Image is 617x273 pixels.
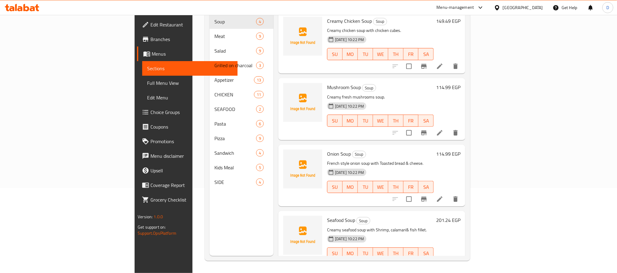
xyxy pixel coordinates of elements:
h6: 149.49 EGP [436,17,460,25]
div: CHICKEN11 [210,87,273,102]
span: CHICKEN [214,91,254,98]
button: SA [418,115,434,127]
span: Soup [357,217,370,224]
span: Edit Restaurant [150,21,233,28]
span: Pizza [214,135,256,142]
p: French style onion soup with Toasted bread & cheese. [327,160,434,167]
span: WE [375,116,386,125]
span: 4 [256,150,263,156]
button: Branch-specific-item [417,192,431,206]
button: SU [327,48,343,60]
a: Edit menu item [436,63,443,70]
span: Grocery Checklist [150,196,233,203]
button: FR [404,48,419,60]
div: [GEOGRAPHIC_DATA] [503,4,543,11]
span: Kids Meal [214,164,256,171]
h6: 114.99 EGP [436,150,460,158]
span: Creamy Chicken Soup [327,16,372,26]
a: Menus [137,47,238,61]
button: SA [418,181,434,193]
button: SU [327,247,343,260]
span: Soup [362,85,376,92]
a: Sections [142,61,238,76]
span: Edit Menu [147,94,233,101]
span: 2 [256,106,263,112]
div: items [254,76,264,84]
h6: 201.24 EGP [436,216,460,224]
button: MO [343,48,358,60]
img: Onion Soup [283,150,322,188]
span: Full Menu View [147,79,233,87]
span: 6 [256,121,263,127]
span: SA [421,50,431,59]
p: Creamy fresh mushrooms soup. [327,93,434,101]
span: 5 [256,165,263,171]
span: WE [375,249,386,258]
span: Soup [373,18,387,25]
button: SU [327,181,343,193]
div: SIDE4 [210,175,273,189]
div: Soup [356,217,370,224]
button: MO [343,115,358,127]
span: Coverage Report [150,181,233,189]
p: Creamy chicken soup with chicken cubes. [327,27,434,34]
span: 1.0.0 [153,213,163,221]
div: SEAFOOD2 [210,102,273,116]
a: Full Menu View [142,76,238,90]
div: items [256,149,264,157]
span: Sections [147,65,233,72]
button: Branch-specific-item [417,126,431,140]
div: Grilled on charcoal [214,62,256,69]
span: Promotions [150,138,233,145]
button: WE [373,48,388,60]
span: 4 [256,179,263,185]
a: Menu disclaimer [137,149,238,163]
div: Pasta [214,120,256,127]
span: SA [421,183,431,192]
span: TU [360,183,371,192]
a: Grocery Checklist [137,192,238,207]
span: 9 [256,48,263,54]
span: [DATE] 10:22 PM [333,236,366,242]
a: Coverage Report [137,178,238,192]
div: Salad9 [210,43,273,58]
span: SU [330,183,340,192]
button: TU [358,48,373,60]
div: Appetizer13 [210,73,273,87]
div: Soup4 [210,14,273,29]
span: MO [345,249,355,258]
a: Choice Groups [137,105,238,119]
span: Select to update [403,193,415,206]
button: TU [358,247,373,260]
span: 9 [256,33,263,39]
button: WE [373,115,388,127]
span: MO [345,116,355,125]
a: Edit Restaurant [137,17,238,32]
span: Salad [214,47,256,54]
div: items [256,135,264,142]
button: WE [373,181,388,193]
span: FR [406,183,416,192]
button: SA [418,247,434,260]
span: SA [421,116,431,125]
span: MO [345,50,355,59]
span: Upsell [150,167,233,174]
button: FR [404,181,419,193]
button: WE [373,247,388,260]
img: Creamy Chicken Soup [283,17,322,56]
div: items [256,62,264,69]
div: items [254,91,264,98]
span: MO [345,183,355,192]
div: SEAFOOD [214,105,256,113]
span: Select to update [403,126,415,139]
h6: 114.99 EGP [436,83,460,92]
span: 4 [256,19,263,25]
span: SU [330,50,340,59]
button: SA [418,48,434,60]
span: TH [391,116,401,125]
span: Appetizer [214,76,254,84]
